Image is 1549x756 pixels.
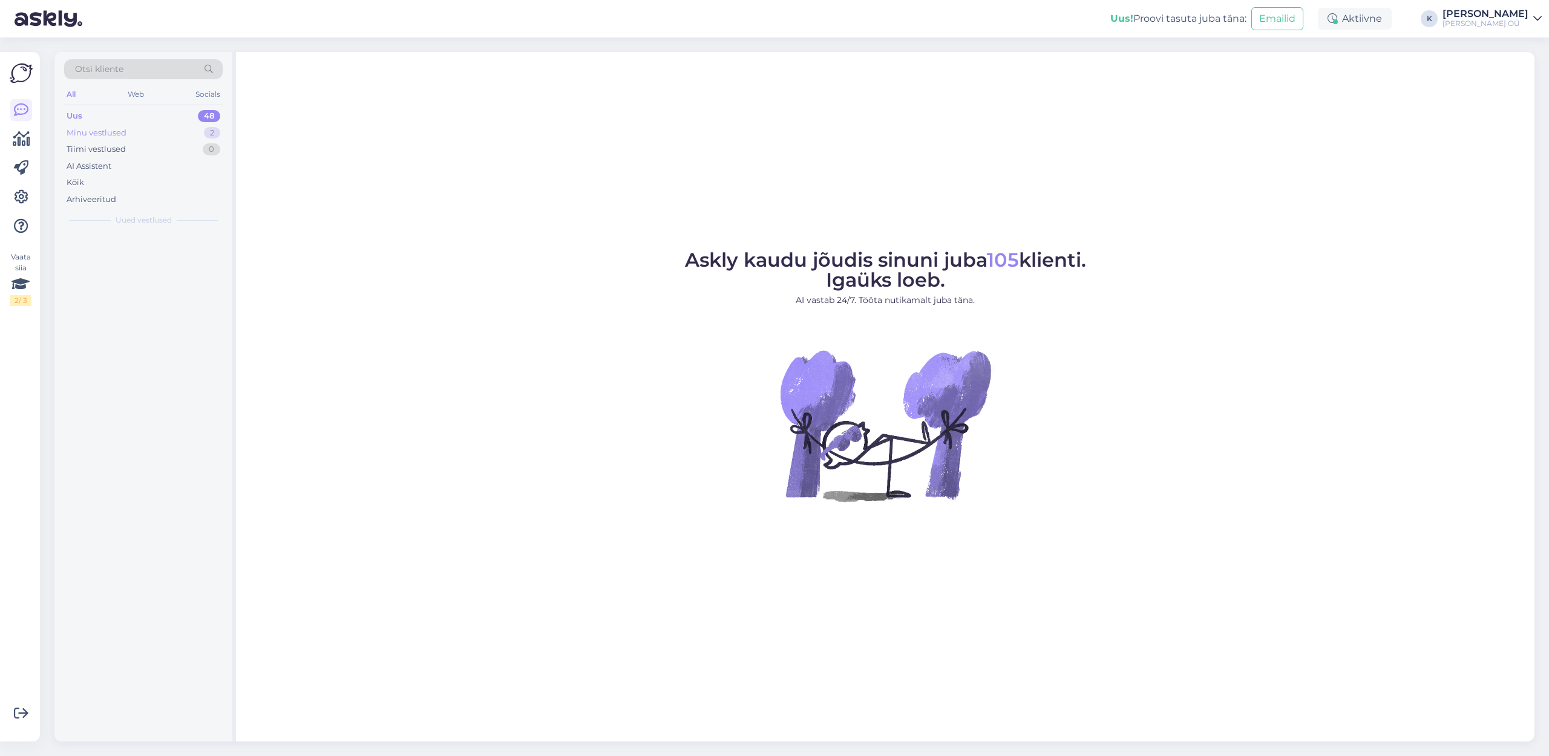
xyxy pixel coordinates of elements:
button: Emailid [1251,7,1303,30]
div: Socials [193,86,223,102]
div: 0 [203,143,220,155]
span: Uued vestlused [116,215,172,226]
div: AI Assistent [67,160,111,172]
div: Web [125,86,146,102]
div: Arhiveeritud [67,194,116,206]
div: [PERSON_NAME] [1443,9,1528,19]
div: Uus [67,110,82,122]
div: All [64,86,78,102]
a: [PERSON_NAME][PERSON_NAME] OÜ [1443,9,1542,28]
div: 48 [198,110,220,122]
img: Askly Logo [10,62,33,85]
span: 105 [987,248,1019,272]
div: Aktiivne [1318,8,1392,30]
span: Askly kaudu jõudis sinuni juba klienti. Igaüks loeb. [685,248,1086,292]
div: Proovi tasuta juba täna: [1110,11,1246,26]
span: Otsi kliente [75,63,123,76]
div: 2 [204,127,220,139]
div: Minu vestlused [67,127,126,139]
div: Kõik [67,177,84,189]
div: Vaata siia [10,252,31,306]
div: 2 / 3 [10,295,31,306]
div: Tiimi vestlused [67,143,126,155]
b: Uus! [1110,13,1133,24]
div: K [1421,10,1438,27]
img: No Chat active [776,316,994,534]
div: [PERSON_NAME] OÜ [1443,19,1528,28]
p: AI vastab 24/7. Tööta nutikamalt juba täna. [685,294,1086,307]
